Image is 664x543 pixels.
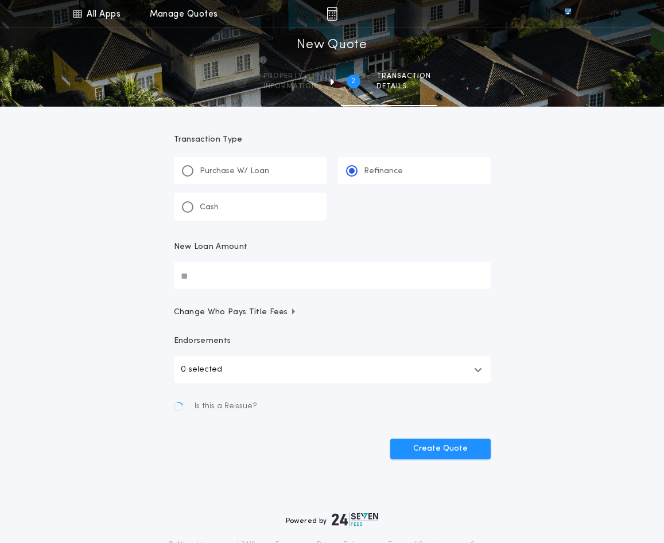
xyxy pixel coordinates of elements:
[364,166,403,177] p: Refinance
[263,82,317,91] span: information
[200,202,219,213] p: Cash
[297,36,367,54] h1: New Quote
[181,363,222,377] p: 0 selected
[174,262,491,290] input: New Loan Amount
[351,77,355,86] h2: 2
[376,72,431,81] span: Transaction
[174,307,297,318] span: Change Who Pays Title Fees
[376,82,431,91] span: details
[174,134,491,146] p: Transaction Type
[543,8,592,19] img: vs-icon
[174,356,491,384] button: 0 selected
[327,7,337,21] img: img
[263,72,317,81] span: Property
[390,439,491,459] button: Create Quote
[174,307,491,318] button: Change Who Pays Title Fees
[200,166,269,177] p: Purchase W/ Loan
[195,401,257,412] span: Is this a Reissue?
[332,513,379,526] img: logo
[174,241,248,253] p: New Loan Amount
[174,335,491,347] p: Endorsements
[286,513,379,526] div: Powered by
